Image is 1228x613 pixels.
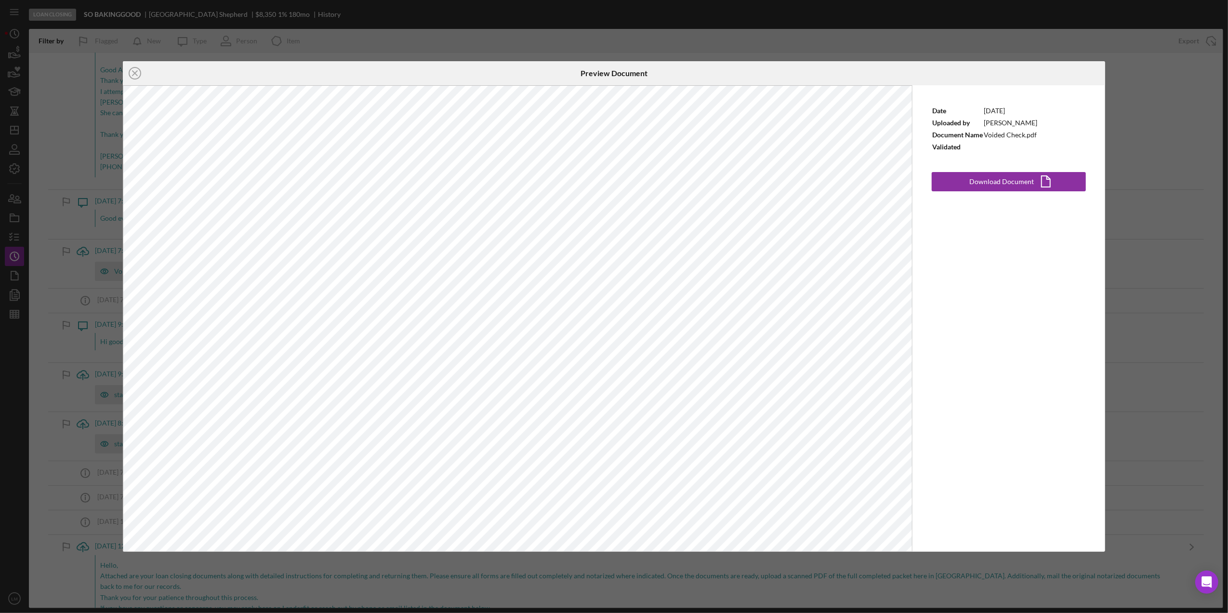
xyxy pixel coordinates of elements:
[932,119,970,127] b: Uploaded by
[932,143,961,151] b: Validated
[932,131,983,139] b: Document Name
[983,129,1038,141] td: Voided Check.pdf
[1195,571,1218,594] div: Open Intercom Messenger
[983,117,1038,129] td: [PERSON_NAME]
[932,172,1086,191] button: Download Document
[932,107,946,115] b: Date
[969,172,1034,191] div: Download Document
[581,69,647,78] h6: Preview Document
[983,105,1038,117] td: [DATE]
